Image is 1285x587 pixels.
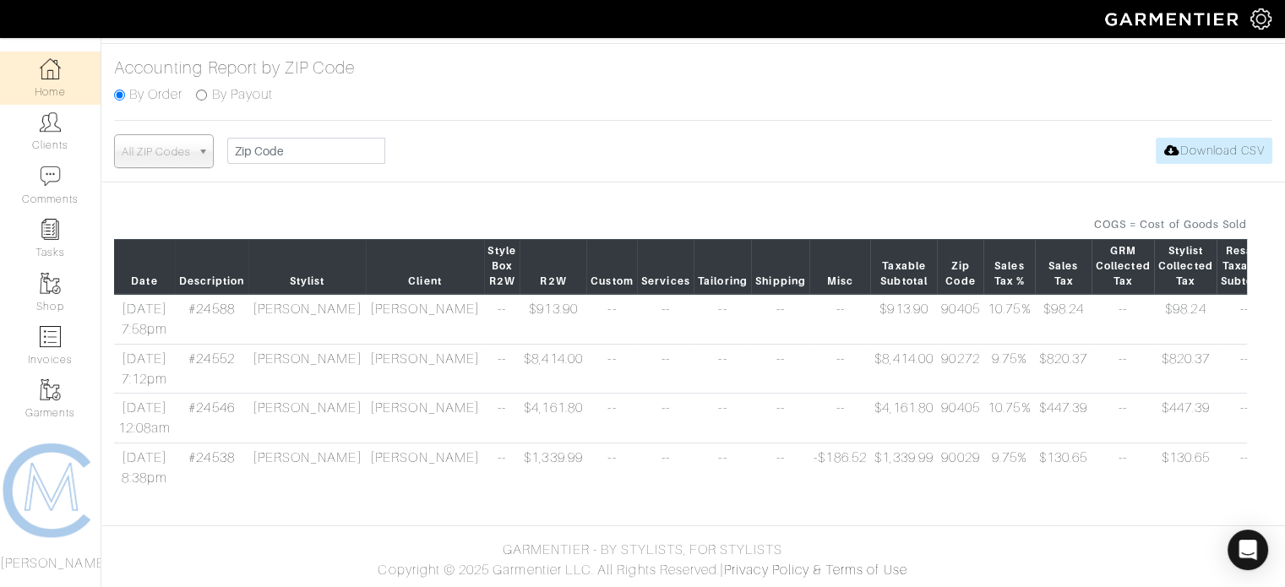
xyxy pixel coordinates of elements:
img: clients-icon-6bae9207a08558b7cb47a8932f037763ab4055f8c8b6bfacd5dc20c3e0201464.png [40,111,61,133]
td: -- [694,294,751,344]
th: Sales Tax % [983,239,1035,294]
th: Stylist Collected Tax [1154,239,1217,294]
td: [DATE] 12:08am [114,394,175,443]
td: [PERSON_NAME] [248,394,366,443]
td: -- [1217,394,1271,443]
td: $8,414.00 [520,344,586,394]
a: #24588 [188,302,234,317]
td: [DATE] 7:58pm [114,294,175,344]
span: All ZIP Codes [122,135,191,169]
a: #24546 [188,400,234,416]
td: [PERSON_NAME] [366,344,483,394]
td: -- [637,443,694,492]
td: -- [586,394,637,443]
td: $4,161.80 [870,394,937,443]
th: Taxable Subtotal [870,239,937,294]
td: 90405 [937,294,983,344]
td: -- [484,294,520,344]
td: -- [637,394,694,443]
td: -- [484,344,520,394]
th: Custom [586,239,637,294]
td: 90272 [937,344,983,394]
td: 10.75% [983,394,1035,443]
td: [DATE] 8:38pm [114,443,175,492]
th: Resale Taxable Subtotal [1217,239,1271,294]
h5: Accounting Report by ZIP Code [114,57,1272,78]
td: [PERSON_NAME] [366,294,483,344]
td: -- [809,394,870,443]
td: -$186.52 [809,443,870,492]
td: [PERSON_NAME] [248,443,366,492]
th: Tailoring [694,239,751,294]
td: 90029 [937,443,983,492]
div: Open Intercom Messenger [1228,530,1268,570]
td: $1,339.99 [870,443,937,492]
th: GRM Collected Tax [1092,239,1154,294]
td: -- [637,344,694,394]
td: [PERSON_NAME] [248,344,366,394]
td: -- [484,394,520,443]
span: Copyright © 2025 Garmentier LLC. All Rights Reserved. [378,563,720,578]
td: -- [1217,294,1271,344]
th: Stylist [248,239,366,294]
img: gear-icon-white-bd11855cb880d31180b6d7d6211b90ccbf57a29d726f0c71d8c61bd08dd39cc2.png [1250,8,1271,30]
img: comment-icon-a0a6a9ef722e966f86d9cbdc48e553b5cf19dbc54f86b18d962a5391bc8f6eb6.png [40,166,61,187]
td: 9.75% [983,344,1035,394]
th: Description [175,239,248,294]
td: $8,414.00 [870,344,937,394]
img: reminder-icon-8004d30b9f0a5d33ae49ab947aed9ed385cf756f9e5892f1edd6e32f2345188e.png [40,219,61,240]
td: $98.24 [1035,294,1092,344]
td: 90405 [937,394,983,443]
td: $820.37 [1154,344,1217,394]
td: $913.90 [520,294,586,344]
td: -- [694,443,751,492]
td: -- [751,344,809,394]
th: Client [366,239,483,294]
td: -- [1217,443,1271,492]
td: $130.65 [1154,443,1217,492]
td: 9.75% [983,443,1035,492]
label: By Order [129,84,182,105]
td: 10.75% [983,294,1035,344]
td: -- [637,294,694,344]
div: COGS = Cost of Goods Sold [114,216,1247,232]
img: garments-icon-b7da505a4dc4fd61783c78ac3ca0ef83fa9d6f193b1c9dc38574b1d14d53ca28.png [40,273,61,294]
td: -- [751,294,809,344]
td: [DATE] 7:12pm [114,344,175,394]
img: dashboard-icon-dbcd8f5a0b271acd01030246c82b418ddd0df26cd7fceb0bd07c9910d44c42f6.png [40,58,61,79]
th: Services [637,239,694,294]
a: #24538 [188,450,234,465]
label: By Payout [211,84,272,105]
th: Misc [809,239,870,294]
td: -- [1092,344,1154,394]
td: $913.90 [870,294,937,344]
td: $820.37 [1035,344,1092,394]
td: -- [586,443,637,492]
td: $4,161.80 [520,394,586,443]
td: [PERSON_NAME] [366,394,483,443]
td: $1,339.99 [520,443,586,492]
th: Sales Tax [1035,239,1092,294]
td: $447.39 [1154,394,1217,443]
a: #24552 [188,351,234,367]
input: Zip Code [227,138,385,164]
td: -- [586,294,637,344]
a: Privacy Policy & Terms of Use [724,563,907,578]
td: -- [1217,344,1271,394]
td: $98.24 [1154,294,1217,344]
td: -- [751,394,809,443]
td: -- [586,344,637,394]
td: -- [751,443,809,492]
th: Date [114,239,175,294]
td: -- [1092,294,1154,344]
td: -- [484,443,520,492]
img: garments-icon-b7da505a4dc4fd61783c78ac3ca0ef83fa9d6f193b1c9dc38574b1d14d53ca28.png [40,379,61,400]
td: $447.39 [1035,394,1092,443]
td: -- [1092,443,1154,492]
img: orders-icon-0abe47150d42831381b5fb84f609e132dff9fe21cb692f30cb5eec754e2cba89.png [40,326,61,347]
td: -- [694,394,751,443]
th: Style Box R2W [484,239,520,294]
td: $130.65 [1035,443,1092,492]
td: [PERSON_NAME] [366,443,483,492]
td: -- [809,344,870,394]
